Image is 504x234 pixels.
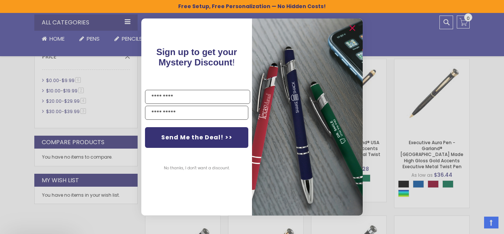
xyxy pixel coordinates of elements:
button: Close dialog [346,22,358,34]
span: ! [156,47,237,67]
input: YOUR EMAIL [145,106,248,120]
span: Sign up to get your Mystery Discount [156,47,237,67]
button: Send Me the Deal! >> [145,127,248,148]
button: No thanks, I don't want a discount. [160,159,234,177]
img: 081b18bf-2f98-4675-a917-09431eb06994.jpeg [252,18,363,216]
iframe: Google Customer Reviews [443,214,504,234]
